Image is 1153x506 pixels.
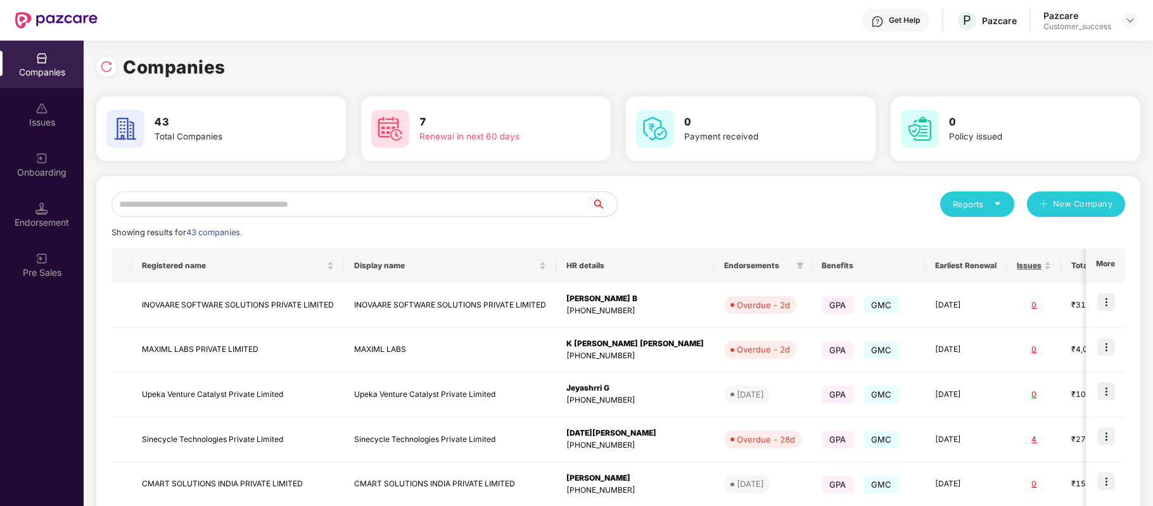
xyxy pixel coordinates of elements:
[566,394,704,406] div: [PHONE_NUMBER]
[1071,344,1135,356] div: ₹4,01,884.4
[1017,389,1051,401] div: 0
[35,202,48,215] img: svg+xml;base64,PHN2ZyB3aWR0aD0iMTQuNSIgaGVpZ2h0PSIxNC41IiB2aWV3Qm94PSIwIDAgMTYgMTYiIGZpbGw9Im5vbm...
[871,15,884,28] img: svg+xml;base64,PHN2ZyBpZD0iSGVscC0zMngzMiIgeG1sbnM9Imh0dHA6Ly93d3cudzMub3JnLzIwMDAvc3ZnIiB3aWR0aD...
[737,477,764,490] div: [DATE]
[354,261,537,271] span: Display name
[186,228,242,237] span: 43 companies.
[371,110,409,148] img: svg+xml;base64,PHN2ZyB4bWxucz0iaHR0cDovL3d3dy53My5vcmcvMjAwMC9zdmciIHdpZHRoPSI2MCIgaGVpZ2h0PSI2MC...
[737,433,795,446] div: Overdue - 28d
[1071,261,1125,271] span: Total Premium
[963,13,971,28] span: P
[863,296,900,314] span: GMC
[1027,191,1125,217] button: plusNew Company
[344,283,556,328] td: INOVAARE SOFTWARE SOLUTIONS PRIVATE LIMITED
[35,102,48,115] img: svg+xml;base64,PHN2ZyBpZD0iSXNzdWVzX2Rpc2FibGVkIiB4bWxucz0iaHR0cDovL3d3dy53My5vcmcvMjAwMC9zdmciIH...
[863,431,900,448] span: GMC
[1097,338,1115,356] img: icon
[822,386,854,403] span: GPA
[1017,478,1051,490] div: 0
[132,372,344,417] td: Upeka Venture Catalyst Private Limited
[419,114,569,131] h3: 7
[566,472,704,484] div: [PERSON_NAME]
[419,130,569,143] div: Renewal in next 60 days
[344,417,556,462] td: Sinecycle Technologies Private Limited
[1017,434,1051,446] div: 4
[344,372,556,417] td: Upeka Venture Catalyst Private Limited
[142,261,324,271] span: Registered name
[1071,478,1135,490] div: ₹15,47,686.82
[737,343,790,356] div: Overdue - 2d
[566,350,704,362] div: [PHONE_NUMBER]
[1017,344,1051,356] div: 0
[1040,200,1048,210] span: plus
[591,191,618,217] button: search
[106,110,144,148] img: svg+xml;base64,PHN2ZyB4bWxucz0iaHR0cDovL3d3dy53My5vcmcvMjAwMC9zdmciIHdpZHRoPSI2MCIgaGVpZ2h0PSI2MC...
[1007,249,1061,283] th: Issues
[863,386,900,403] span: GMC
[1097,382,1115,400] img: icon
[35,252,48,265] img: svg+xml;base64,PHN2ZyB3aWR0aD0iMjAiIGhlaWdodD0iMjAiIHZpZXdCb3g9IjAgMCAyMCAyMCIgZmlsbD0ibm9uZSIgeG...
[566,338,704,350] div: K [PERSON_NAME] [PERSON_NAME]
[35,52,48,65] img: svg+xml;base64,PHN2ZyBpZD0iQ29tcGFuaWVzIiB4bWxucz0iaHR0cDovL3d3dy53My5vcmcvMjAwMC9zdmciIHdpZHRoPS...
[1097,427,1115,445] img: icon
[132,328,344,373] td: MAXIML LABS PRIVATE LIMITED
[863,341,900,359] span: GMC
[1071,389,1135,401] div: ₹10,09,254
[566,382,704,394] div: Jeyashrri G
[1071,434,1135,446] div: ₹27,46,657.68
[684,114,834,131] h3: 0
[925,249,1007,283] th: Earliest Renewal
[1053,198,1113,211] span: New Company
[566,305,704,317] div: [PHONE_NUMBER]
[556,249,714,283] th: HR details
[111,228,242,237] span: Showing results for
[35,152,48,165] img: svg+xml;base64,PHN2ZyB3aWR0aD0iMjAiIGhlaWdodD0iMjAiIHZpZXdCb3g9IjAgMCAyMCAyMCIgZmlsbD0ibm9uZSIgeG...
[636,110,674,148] img: svg+xml;base64,PHN2ZyB4bWxucz0iaHR0cDovL3d3dy53My5vcmcvMjAwMC9zdmciIHdpZHRoPSI2MCIgaGVpZ2h0PSI2MC...
[566,427,704,439] div: [DATE][PERSON_NAME]
[949,130,1099,143] div: Policy issued
[822,296,854,314] span: GPA
[132,249,344,283] th: Registered name
[822,341,854,359] span: GPA
[566,293,704,305] div: [PERSON_NAME] B
[724,261,791,271] span: Endorsements
[1043,22,1111,32] div: Customer_success
[1086,249,1125,283] th: More
[925,283,1007,328] td: [DATE]
[737,299,790,311] div: Overdue - 2d
[123,53,226,81] h1: Companies
[925,417,1007,462] td: [DATE]
[822,476,854,493] span: GPA
[889,15,920,25] div: Get Help
[1017,299,1051,311] div: 0
[863,476,900,493] span: GMC
[344,249,556,283] th: Display name
[1097,472,1115,490] img: icon
[566,484,704,496] div: [PHONE_NUMBER]
[1061,249,1145,283] th: Total Premium
[1097,293,1115,311] img: icon
[925,328,1007,373] td: [DATE]
[344,328,556,373] td: MAXIML LABS
[1017,261,1042,271] span: Issues
[737,388,764,401] div: [DATE]
[591,199,617,209] span: search
[925,372,1007,417] td: [DATE]
[949,114,1099,131] h3: 0
[812,249,925,283] th: Benefits
[155,130,304,143] div: Total Companies
[901,110,939,148] img: svg+xml;base64,PHN2ZyB4bWxucz0iaHR0cDovL3d3dy53My5vcmcvMjAwMC9zdmciIHdpZHRoPSI2MCIgaGVpZ2h0PSI2MC...
[566,439,704,451] div: [PHONE_NUMBER]
[982,15,1017,27] div: Pazcare
[100,60,113,73] img: svg+xml;base64,PHN2ZyBpZD0iUmVsb2FkLTMyeDMyIiB4bWxucz0iaHR0cDovL3d3dy53My5vcmcvMjAwMC9zdmciIHdpZH...
[684,130,834,143] div: Payment received
[15,12,98,29] img: New Pazcare Logo
[1125,15,1135,25] img: svg+xml;base64,PHN2ZyBpZD0iRHJvcGRvd24tMzJ4MzIiIHhtbG5zPSJodHRwOi8vd3d3LnczLm9yZy8yMDAwL3N2ZyIgd2...
[155,114,304,131] h3: 43
[794,258,806,273] span: filter
[1071,299,1135,311] div: ₹31,50,715.64
[993,200,1002,208] span: caret-down
[822,431,854,448] span: GPA
[132,283,344,328] td: INOVAARE SOFTWARE SOLUTIONS PRIVATE LIMITED
[1043,10,1111,22] div: Pazcare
